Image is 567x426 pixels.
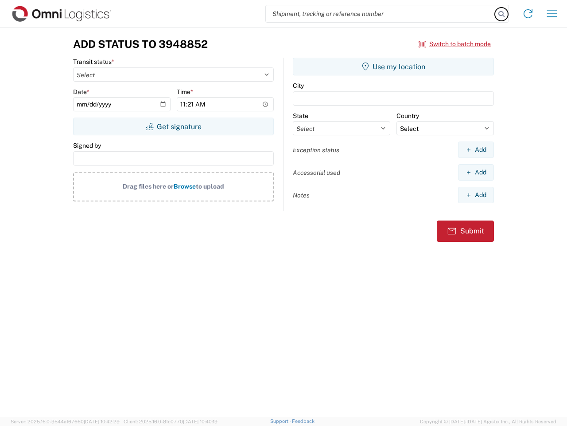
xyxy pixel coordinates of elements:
[458,142,494,158] button: Add
[174,183,196,190] span: Browse
[293,112,308,120] label: State
[293,82,304,90] label: City
[293,191,310,199] label: Notes
[293,169,340,177] label: Accessorial used
[11,419,120,424] span: Server: 2025.16.0-9544af67660
[124,419,217,424] span: Client: 2025.16.0-8fc0770
[292,418,315,424] a: Feedback
[293,58,494,75] button: Use my location
[183,419,217,424] span: [DATE] 10:40:19
[196,183,224,190] span: to upload
[73,88,89,96] label: Date
[73,38,208,51] h3: Add Status to 3948852
[437,221,494,242] button: Submit
[123,183,174,190] span: Drag files here or
[396,112,419,120] label: Country
[73,142,101,150] label: Signed by
[293,146,339,154] label: Exception status
[266,5,495,22] input: Shipment, tracking or reference number
[270,418,292,424] a: Support
[84,419,120,424] span: [DATE] 10:42:29
[420,418,556,426] span: Copyright © [DATE]-[DATE] Agistix Inc., All Rights Reserved
[73,118,274,135] button: Get signature
[177,88,193,96] label: Time
[419,37,491,51] button: Switch to batch mode
[458,164,494,181] button: Add
[73,58,114,66] label: Transit status
[458,187,494,203] button: Add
